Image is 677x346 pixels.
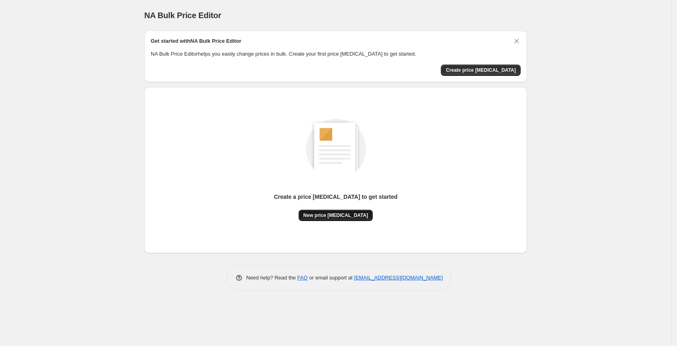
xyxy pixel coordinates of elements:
span: Need help? Read the [246,275,297,281]
a: FAQ [297,275,308,281]
button: New price [MEDICAL_DATA] [299,210,373,221]
span: or email support at [308,275,354,281]
span: Create price [MEDICAL_DATA] [446,67,516,73]
span: NA Bulk Price Editor [144,11,221,20]
a: [EMAIL_ADDRESS][DOMAIN_NAME] [354,275,443,281]
button: Dismiss card [513,37,521,45]
h2: Get started with NA Bulk Price Editor [151,37,241,45]
p: NA Bulk Price Editor helps you easily change prices in bulk. Create your first price [MEDICAL_DAT... [151,50,521,58]
p: Create a price [MEDICAL_DATA] to get started [274,193,398,201]
button: Create price change job [441,65,521,76]
span: New price [MEDICAL_DATA] [303,212,368,219]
